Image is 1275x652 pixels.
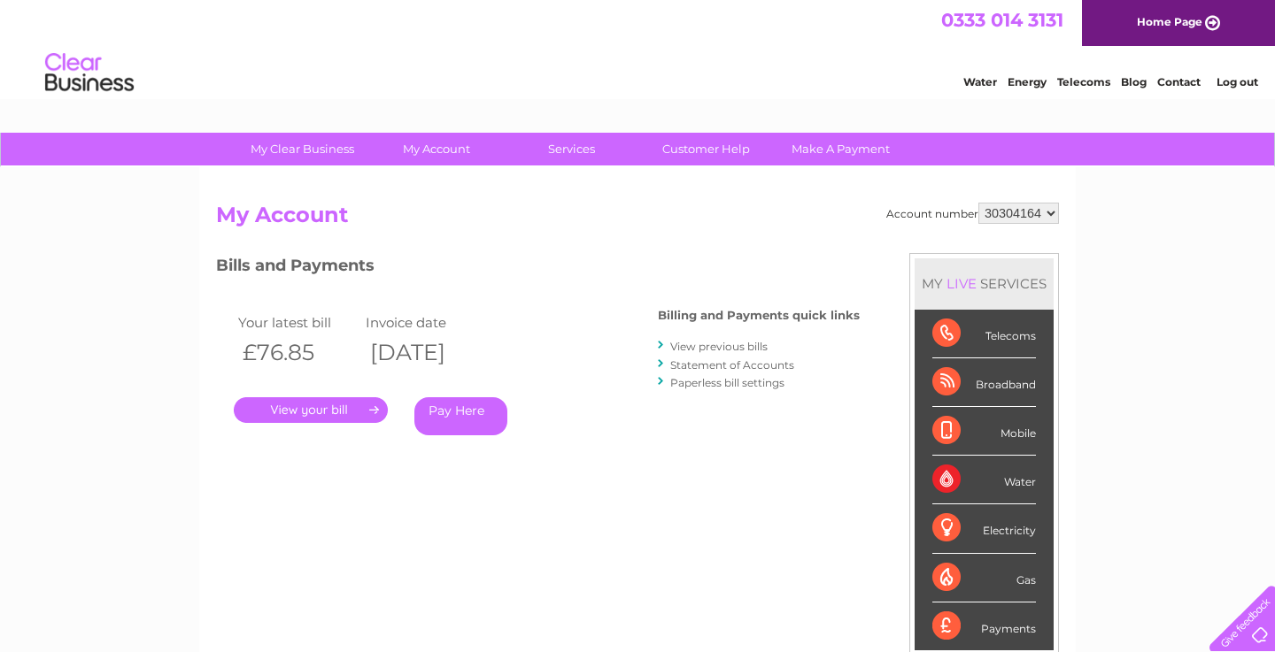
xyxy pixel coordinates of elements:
div: Broadband [932,358,1036,407]
a: Services [498,133,645,165]
a: Energy [1008,75,1047,88]
a: Customer Help [633,133,779,165]
a: Contact [1157,75,1201,88]
a: Blog [1121,75,1147,88]
h2: My Account [216,203,1059,236]
div: Payments [932,602,1036,650]
div: MY SERVICES [915,258,1054,309]
div: Water [932,456,1036,504]
div: Gas [932,554,1036,602]
td: Your latest bill [234,311,361,334]
a: Paperless bill settings [670,376,784,389]
div: Clear Business is a trading name of Verastar Limited (registered in [GEOGRAPHIC_DATA] No. 3667643... [220,10,1057,86]
th: [DATE] [361,334,489,371]
a: Make A Payment [768,133,914,165]
td: Invoice date [361,311,489,334]
a: Pay Here [414,397,507,435]
img: logo.png [44,46,135,100]
a: My Clear Business [229,133,375,165]
th: £76.85 [234,334,361,371]
a: Statement of Accounts [670,358,794,372]
div: Mobile [932,407,1036,456]
a: Log out [1217,75,1258,88]
a: View previous bills [670,340,768,353]
a: 0333 014 3131 [941,9,1063,31]
div: Account number [886,203,1059,224]
a: My Account [364,133,510,165]
h3: Bills and Payments [216,253,860,284]
a: . [234,397,388,423]
div: Electricity [932,504,1036,553]
h4: Billing and Payments quick links [658,309,860,322]
a: Telecoms [1057,75,1110,88]
div: LIVE [943,275,980,292]
a: Water [963,75,997,88]
div: Telecoms [932,310,1036,358]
